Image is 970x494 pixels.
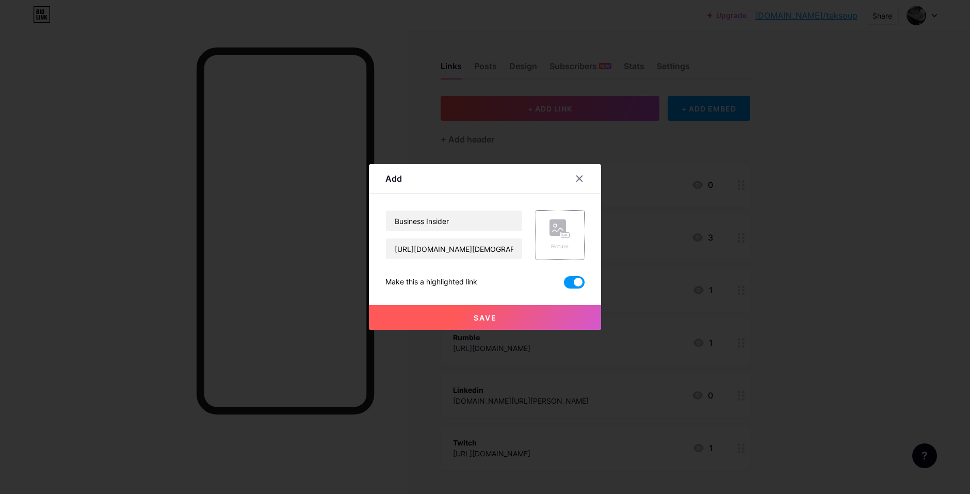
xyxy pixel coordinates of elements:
div: Picture [549,243,570,250]
span: Save [474,313,497,322]
input: URL [386,238,522,259]
div: Add [385,172,402,185]
input: Title [386,211,522,231]
button: Save [369,305,601,330]
div: Make this a highlighted link [385,276,477,289]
